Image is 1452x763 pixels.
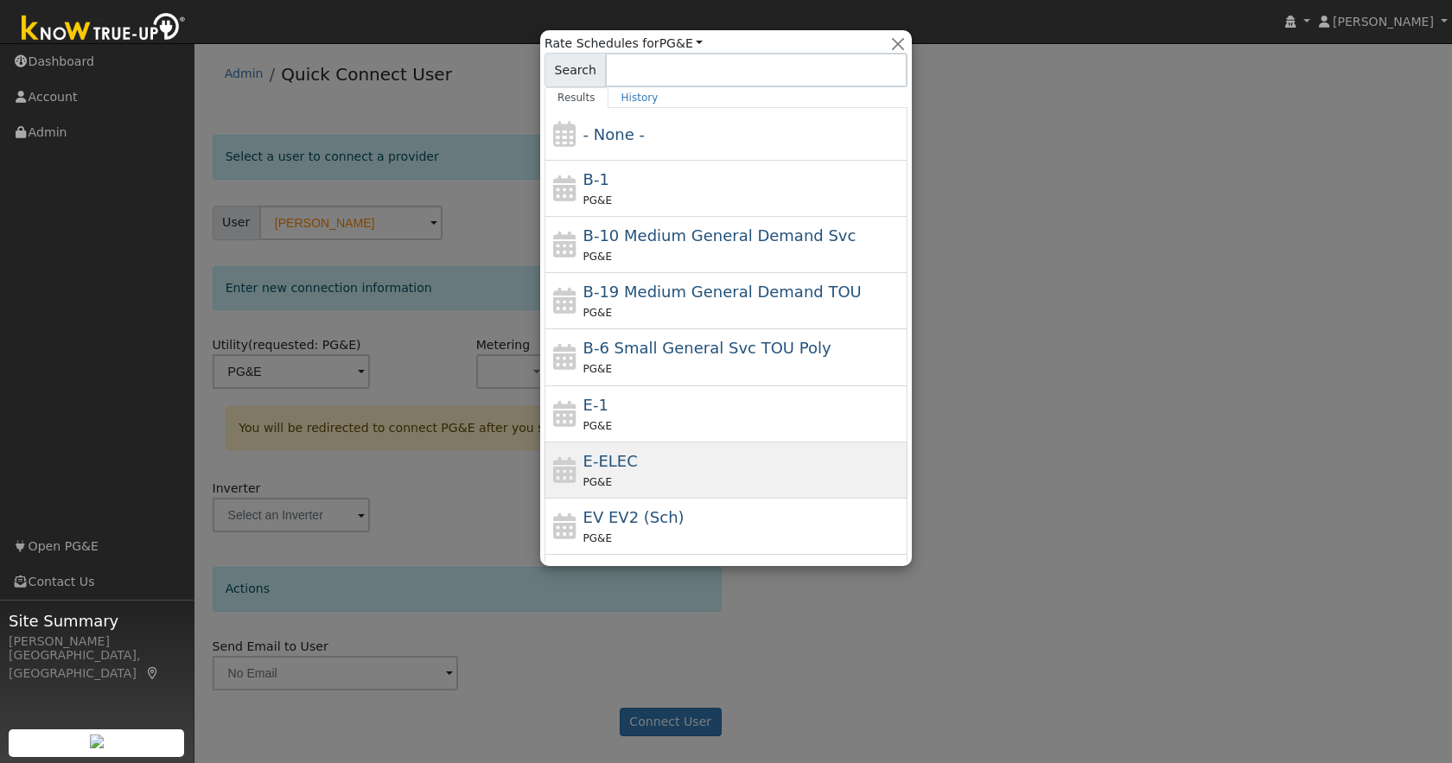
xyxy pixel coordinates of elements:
span: B-10 Medium General Demand Service (Primary Voltage) [583,226,857,245]
span: Site Summary [9,609,185,633]
img: retrieve [90,734,104,748]
div: [GEOGRAPHIC_DATA], [GEOGRAPHIC_DATA] [9,646,185,683]
span: B-6 Small General Service TOU Poly Phase [583,339,831,357]
span: E-ELEC [583,452,638,470]
span: PG&E [583,476,612,488]
span: E-1 [583,396,608,414]
span: B-1 [583,170,609,188]
span: PG&E [583,194,612,207]
span: Search [544,53,606,87]
div: [PERSON_NAME] [9,633,185,651]
a: PG&E [659,36,704,50]
span: PG&E [583,532,612,544]
span: PG&E [583,307,612,319]
span: PG&E [583,420,612,432]
a: Results [544,87,608,108]
span: PG&E [583,251,612,263]
a: Map [145,666,161,680]
img: Know True-Up [13,10,194,48]
span: Rate Schedules for [544,35,703,53]
span: PG&E [583,363,612,375]
a: History [608,87,672,108]
span: B-19 Medium General Demand TOU (Secondary) Mandatory [583,283,862,301]
span: [PERSON_NAME] [1333,15,1434,29]
span: Electric Vehicle EV2 (Sch) [583,508,685,526]
span: - None - [583,125,645,143]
